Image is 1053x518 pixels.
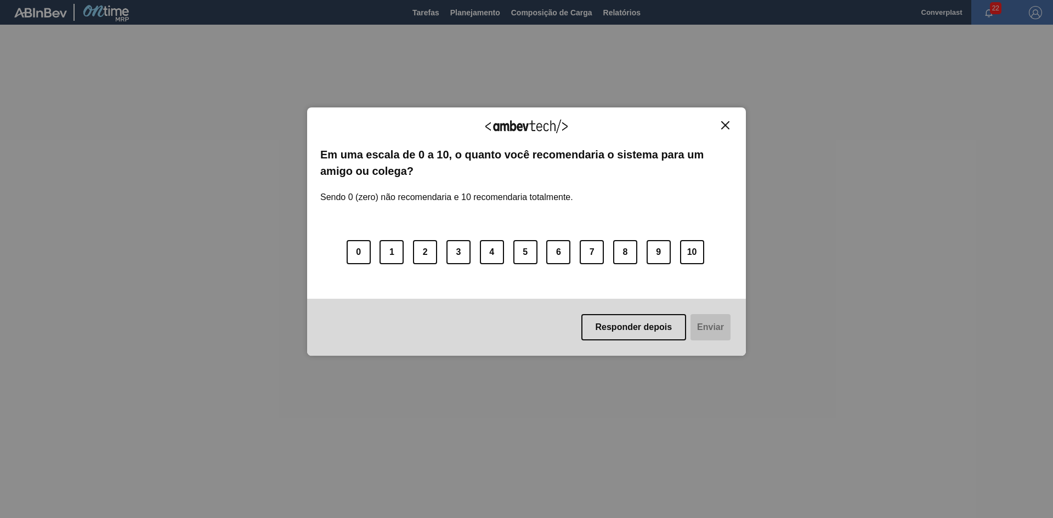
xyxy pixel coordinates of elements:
[320,179,573,202] label: Sendo 0 (zero) não recomendaria e 10 recomendaria totalmente.
[446,240,471,264] button: 3
[580,240,604,264] button: 7
[581,314,687,340] button: Responder depois
[718,121,733,130] button: Close
[485,119,568,133] img: Logo Ambevtech
[680,240,704,264] button: 10
[647,240,671,264] button: 9
[513,240,537,264] button: 5
[546,240,570,264] button: 6
[320,146,733,180] label: Em uma escala de 0 a 10, o quanto você recomendaria o sistema para um amigo ou colega?
[413,240,437,264] button: 2
[480,240,504,264] button: 4
[347,240,371,264] button: 0
[380,240,404,264] button: 1
[613,240,637,264] button: 8
[721,121,729,129] img: Close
